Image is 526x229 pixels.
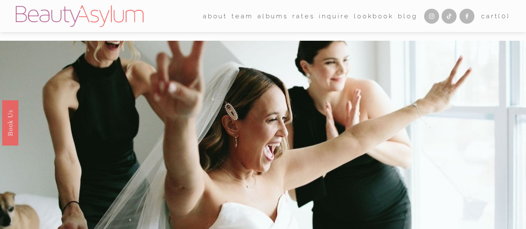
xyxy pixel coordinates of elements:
[354,10,394,22] a: Lookbook
[498,12,510,20] span: ( )
[398,10,417,22] a: Blog
[203,10,227,22] a: folder dropdown
[319,10,350,22] a: Inquire
[232,10,253,22] span: team
[442,9,457,24] a: TikTok
[232,10,253,22] a: folder dropdown
[459,9,474,24] a: Facebook
[424,9,439,24] a: Instagram
[16,5,143,27] img: Beauty Asylum | Bridal Hair &amp; Makeup Charlotte &amp; Atlanta
[2,100,18,145] a: Book Us
[481,10,510,22] a: 0 items in cart
[501,12,507,20] span: 0
[292,10,314,22] a: Rates
[203,10,227,22] span: about
[257,10,288,22] a: albums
